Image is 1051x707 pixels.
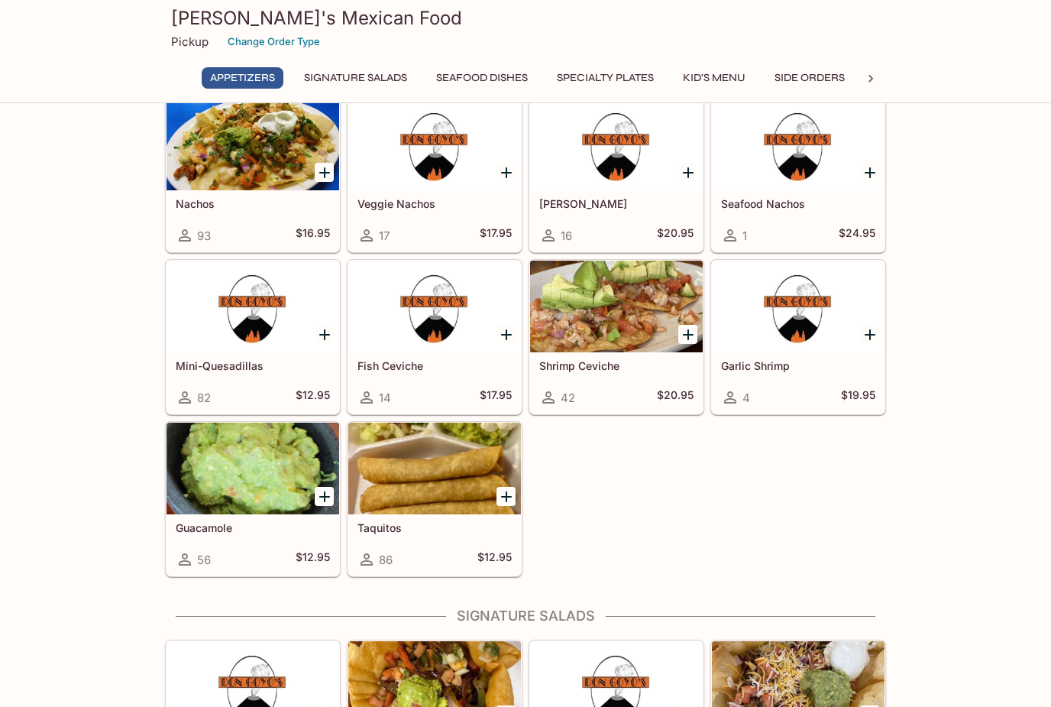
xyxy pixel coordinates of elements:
button: Add Shrimp Ceviche [678,325,697,344]
h5: $12.95 [477,550,512,569]
button: Change Order Type [221,30,327,54]
span: 17 [379,229,390,243]
button: Add Fajita Nachos [678,163,697,182]
div: Fish Ceviche [348,261,521,352]
span: 93 [197,229,211,243]
div: Garlic Shrimp [712,261,884,352]
h5: $17.95 [480,226,512,245]
button: Add Garlic Shrimp [860,325,879,344]
div: Shrimp Ceviche [530,261,703,352]
p: Pickup [171,34,209,49]
h5: $19.95 [841,388,875,407]
span: 14 [379,391,391,405]
button: Side Orders [766,67,853,89]
span: 1 [742,229,747,243]
a: Fish Ceviche14$17.95 [348,260,522,414]
h5: $24.95 [839,226,875,245]
a: Garlic Shrimp4$19.95 [711,260,885,414]
h5: $20.95 [657,226,694,245]
h5: $12.95 [296,388,330,407]
div: Mini-Quesadillas [167,261,339,352]
h5: Veggie Nachos [357,197,512,210]
button: Add Taquitos [496,487,516,506]
h5: Fish Ceviche [357,359,512,372]
h5: $20.95 [657,388,694,407]
div: Veggie Nachos [348,99,521,190]
div: Taquitos [348,423,521,514]
button: Specialty Plates [548,67,662,89]
h5: Garlic Shrimp [721,359,875,372]
a: Shrimp Ceviche42$20.95 [529,260,703,414]
button: Kid's Menu [674,67,754,89]
button: Add Seafood Nachos [860,163,879,182]
h4: Signature Salads [165,608,886,624]
a: Seafood Nachos1$24.95 [711,98,885,252]
h5: $16.95 [296,226,330,245]
button: Add Guacamole [315,487,334,506]
span: 86 [379,553,393,567]
h5: Taquitos [357,521,512,534]
h5: Shrimp Ceviche [539,359,694,372]
a: Nachos93$16.95 [166,98,340,252]
div: Guacamole [167,423,339,514]
span: 16 [561,229,572,243]
span: 82 [197,391,211,405]
span: 56 [197,553,211,567]
a: Guacamole56$12.95 [166,422,340,576]
a: Taquitos86$12.95 [348,422,522,576]
h5: Nachos [176,197,330,210]
button: Add Mini-Quesadillas [315,325,334,344]
h5: Seafood Nachos [721,197,875,210]
button: Appetizers [202,67,283,89]
button: Add Nachos [315,163,334,182]
h3: [PERSON_NAME]'s Mexican Food [171,6,880,30]
span: 42 [561,391,575,405]
span: 4 [742,391,750,405]
h5: $12.95 [296,550,330,569]
button: Seafood Dishes [428,67,536,89]
h5: Mini-Quesadillas [176,359,330,372]
a: Veggie Nachos17$17.95 [348,98,522,252]
a: [PERSON_NAME]16$20.95 [529,98,703,252]
h5: [PERSON_NAME] [539,197,694,210]
button: Signature Salads [296,67,416,89]
div: Fajita Nachos [530,99,703,190]
a: Mini-Quesadillas82$12.95 [166,260,340,414]
button: Add Veggie Nachos [496,163,516,182]
div: Nachos [167,99,339,190]
button: Add Fish Ceviche [496,325,516,344]
h5: $17.95 [480,388,512,407]
div: Seafood Nachos [712,99,884,190]
h5: Guacamole [176,521,330,534]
